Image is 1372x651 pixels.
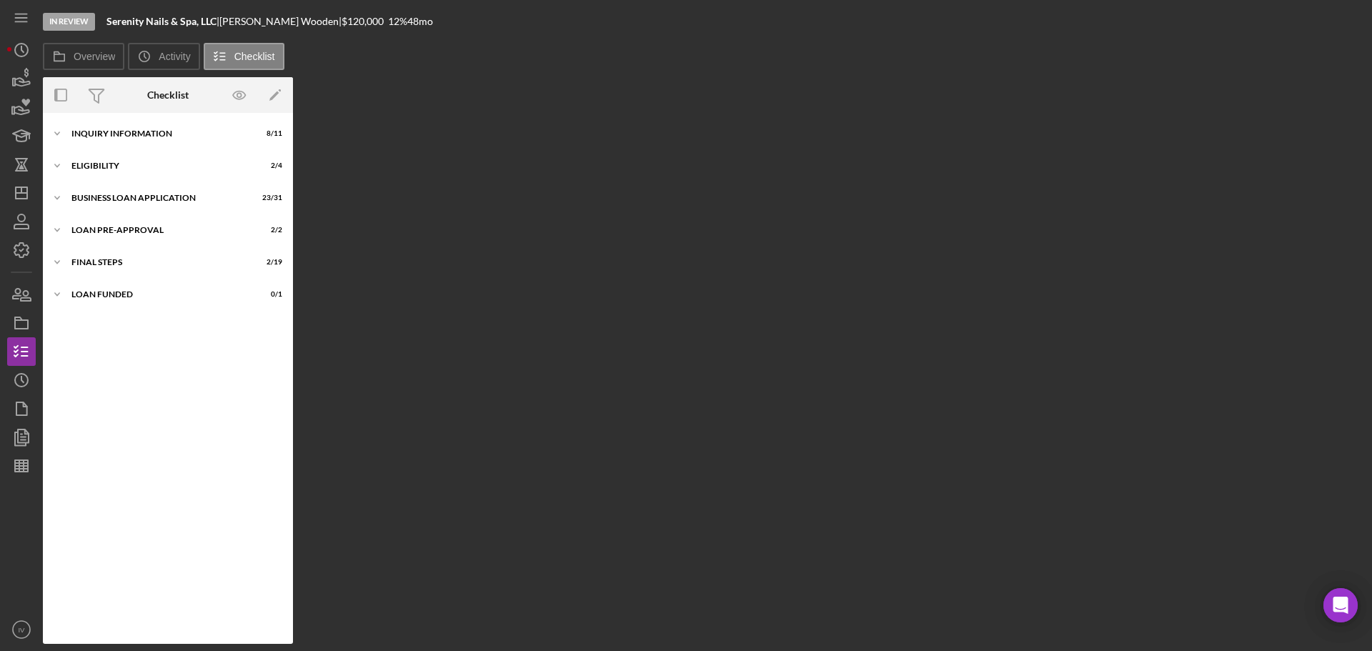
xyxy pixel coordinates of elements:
[43,43,124,70] button: Overview
[71,226,247,234] div: LOAN PRE-APPROVAL
[257,129,282,138] div: 8 / 11
[204,43,284,70] button: Checklist
[234,51,275,62] label: Checklist
[219,16,342,27] div: [PERSON_NAME] Wooden |
[106,15,217,27] b: Serenity Nails & Spa, LLC
[71,194,247,202] div: BUSINESS LOAN APPLICATION
[71,161,247,170] div: ELIGIBILITY
[159,51,190,62] label: Activity
[257,258,282,267] div: 2 / 19
[1323,588,1358,622] div: Open Intercom Messenger
[257,194,282,202] div: 23 / 31
[257,226,282,234] div: 2 / 2
[257,290,282,299] div: 0 / 1
[388,16,407,27] div: 12 %
[74,51,115,62] label: Overview
[71,129,247,138] div: INQUIRY INFORMATION
[257,161,282,170] div: 2 / 4
[71,258,247,267] div: FINAL STEPS
[342,15,384,27] span: $120,000
[407,16,433,27] div: 48 mo
[43,13,95,31] div: In Review
[7,615,36,644] button: IV
[18,626,25,634] text: IV
[106,16,219,27] div: |
[128,43,199,70] button: Activity
[147,89,189,101] div: Checklist
[71,290,247,299] div: LOAN FUNDED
